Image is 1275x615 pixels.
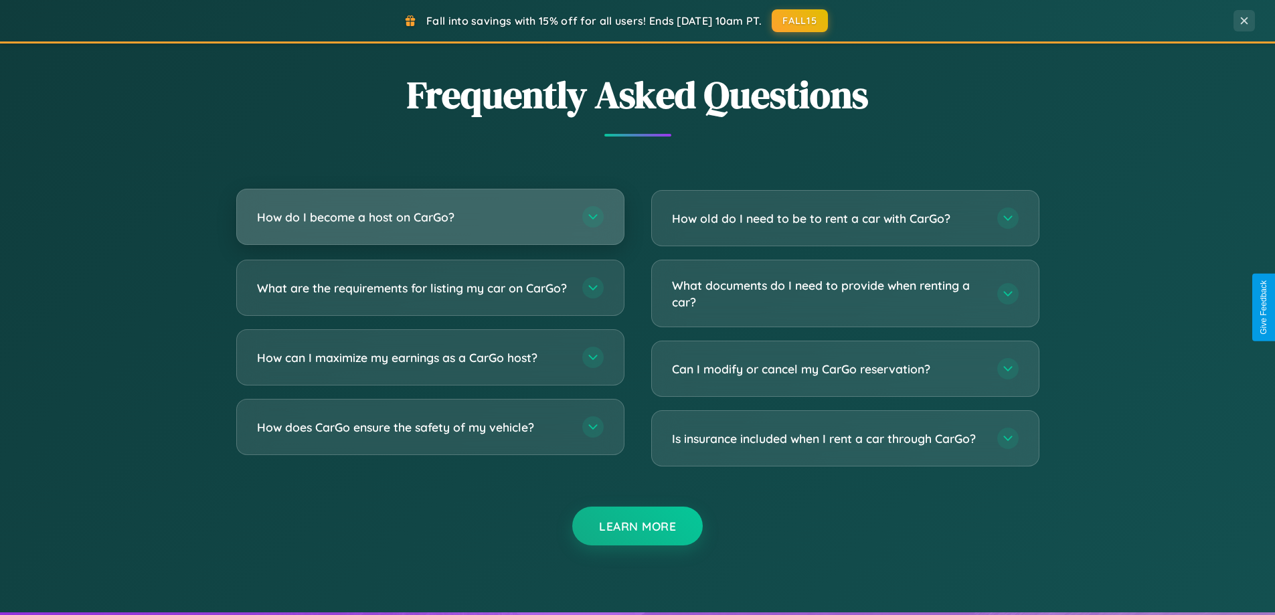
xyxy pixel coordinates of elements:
[672,210,984,227] h3: How old do I need to be to rent a car with CarGo?
[672,430,984,447] h3: Is insurance included when I rent a car through CarGo?
[426,14,762,27] span: Fall into savings with 15% off for all users! Ends [DATE] 10am PT.
[257,349,569,366] h3: How can I maximize my earnings as a CarGo host?
[257,209,569,226] h3: How do I become a host on CarGo?
[672,277,984,310] h3: What documents do I need to provide when renting a car?
[672,361,984,377] h3: Can I modify or cancel my CarGo reservation?
[1259,280,1268,335] div: Give Feedback
[257,419,569,436] h3: How does CarGo ensure the safety of my vehicle?
[572,507,703,545] button: Learn More
[257,280,569,296] h3: What are the requirements for listing my car on CarGo?
[772,9,828,32] button: FALL15
[236,69,1039,120] h2: Frequently Asked Questions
